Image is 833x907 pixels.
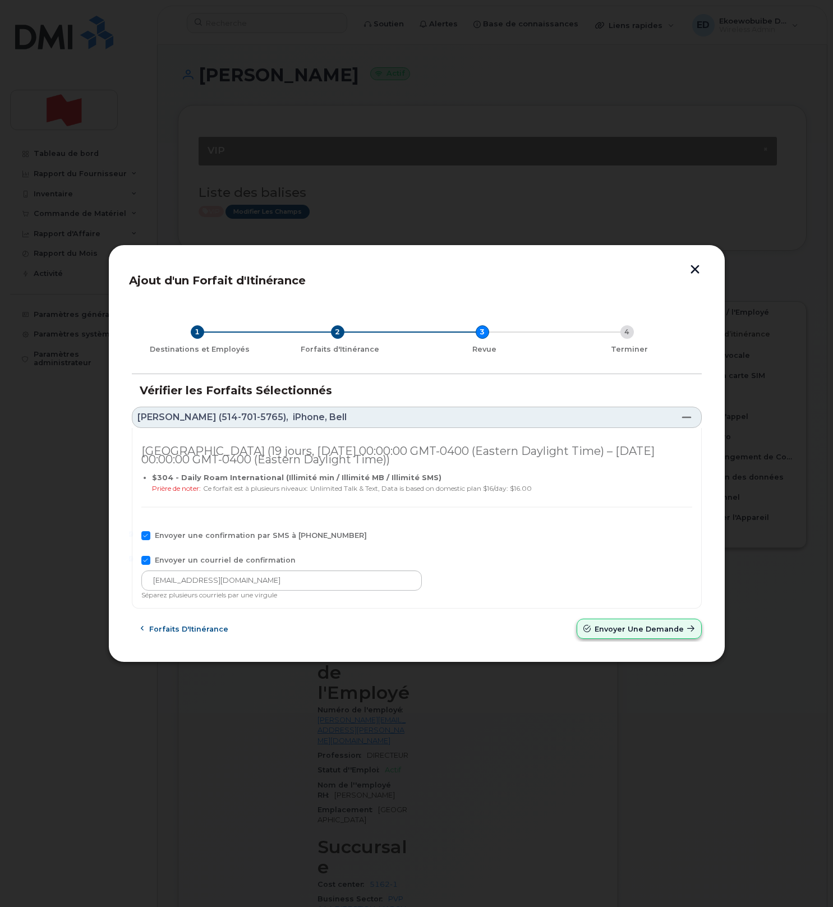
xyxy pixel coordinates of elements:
[191,325,204,339] div: 1
[331,325,344,339] div: 2
[132,619,238,639] button: Forfaits d'Itinérance
[293,413,347,422] span: iPhone, Bell
[152,473,441,482] b: $304 - Daily Roam International (Illimité min / Illimité MB / Illimité SMS)
[152,484,201,492] span: Prière de noter:
[129,274,306,287] span: Ajout d'un Forfait d'Itinérance
[155,531,367,540] span: Envoyer une confirmation par SMS à [PHONE_NUMBER]
[310,484,532,492] span: Unlimited Talk & Text, Data is based on domestic plan $16/day: $16.00
[141,591,692,600] div: Séparez plusieurs courriels par une virgule
[272,345,408,354] div: Forfaits d'Itinérance
[203,484,308,492] span: Ce forfait est à plusieurs niveaux:
[137,413,288,422] span: [PERSON_NAME] (514-701-5765),
[620,325,634,339] div: 4
[136,345,263,354] div: Destinations et Employés
[132,407,702,427] a: [PERSON_NAME] (514-701-5765),iPhone, Bell
[141,447,692,464] div: [GEOGRAPHIC_DATA] (19 jours, [DATE] 00:00:00 GMT-0400 (Eastern Daylight Time) – [DATE] 00:00:00 G...
[149,624,228,634] span: Forfaits d'Itinérance
[132,428,702,609] div: [PERSON_NAME] (514-701-5765),iPhone, Bell
[141,570,422,591] input: Saisissez l'e-mail de confirmation
[140,384,694,397] h3: Vérifier les Forfaits Sélectionnés
[155,556,296,564] span: Envoyer un courriel de confirmation
[562,345,697,354] div: Terminer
